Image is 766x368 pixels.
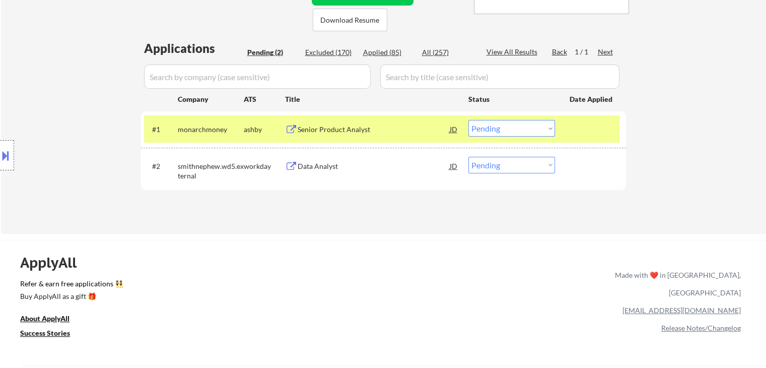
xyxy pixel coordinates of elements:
[486,47,540,57] div: View All Results
[144,65,371,89] input: Search by company (case sensitive)
[298,161,450,171] div: Data Analyst
[468,90,555,108] div: Status
[449,157,459,175] div: JD
[178,94,244,104] div: Company
[661,324,741,332] a: Release Notes/Changelog
[622,306,741,315] a: [EMAIL_ADDRESS][DOMAIN_NAME]
[247,47,298,57] div: Pending (2)
[144,42,244,54] div: Applications
[20,293,121,300] div: Buy ApplyAll as a gift 🎁
[244,94,285,104] div: ATS
[20,280,404,291] a: Refer & earn free applications 👯‍♀️
[20,313,84,326] a: About ApplyAll
[575,47,598,57] div: 1 / 1
[449,120,459,138] div: JD
[244,161,285,171] div: workday
[20,314,69,323] u: About ApplyAll
[298,125,450,135] div: Senior Product Analyst
[313,9,387,31] button: Download Resume
[611,266,741,301] div: Made with ❤️ in [GEOGRAPHIC_DATA], [GEOGRAPHIC_DATA]
[20,328,84,340] a: Success Stories
[380,65,619,89] input: Search by title (case sensitive)
[285,94,459,104] div: Title
[552,47,568,57] div: Back
[20,291,121,303] a: Buy ApplyAll as a gift 🎁
[598,47,614,57] div: Next
[178,161,244,181] div: smithnephew.wd5.external
[305,47,356,57] div: Excluded (170)
[20,254,88,271] div: ApplyAll
[422,47,472,57] div: All (257)
[178,125,244,135] div: monarchmoney
[570,94,614,104] div: Date Applied
[244,125,285,135] div: ashby
[20,329,70,337] u: Success Stories
[363,47,413,57] div: Applied (85)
